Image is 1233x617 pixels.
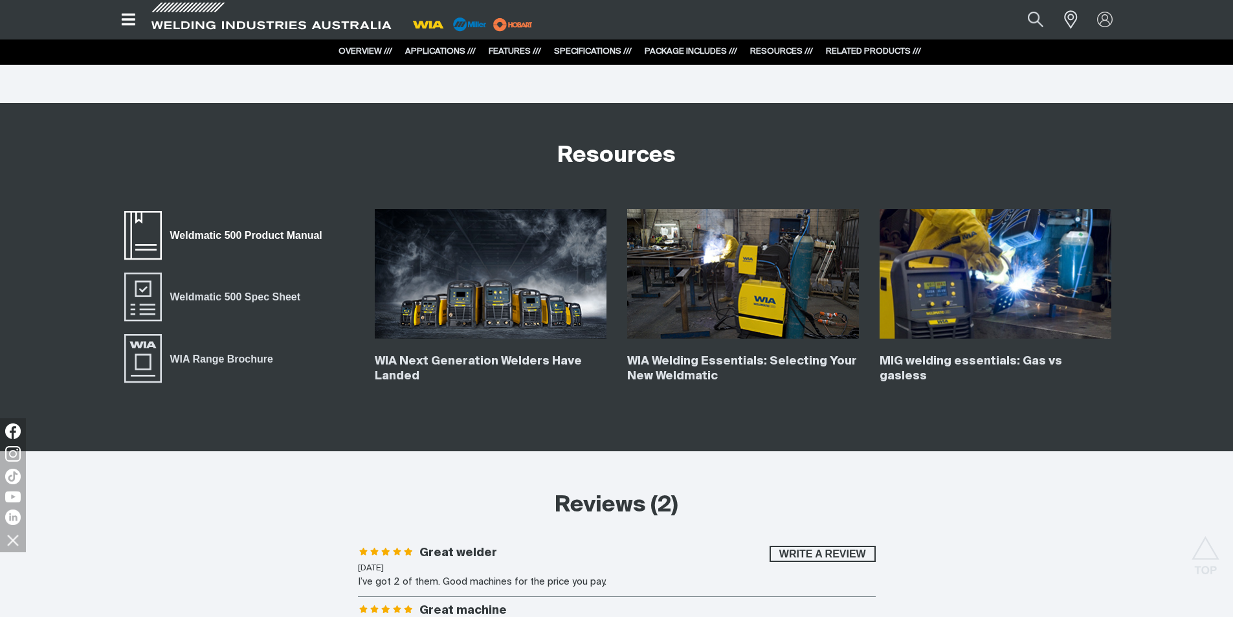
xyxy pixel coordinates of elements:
span: Write a review [771,546,874,563]
a: WIA Welding Essentials: Selecting Your New Weldmatic [627,355,857,382]
a: SPECIFICATIONS /// [554,47,632,56]
a: RELATED PRODUCTS /// [826,47,921,56]
span: Weldmatic 500 Product Manual [162,227,331,244]
div: I’ve got 2 of them. Good machines for the price you pay. [358,575,876,590]
img: Facebook [5,423,21,439]
h2: Resources [557,142,676,170]
span: Rating: 5 [358,547,414,559]
a: OVERVIEW /// [339,47,392,56]
a: Weldmatic 500 Product Manual [122,209,331,261]
img: miller [489,15,537,34]
input: Product name or item number... [997,5,1057,34]
a: MIG welding essentials: Gas vs gasless [880,355,1062,382]
h2: Reviews (2) [358,491,876,520]
img: WIA Welding Essentials: Selecting Your New Weldmatic [627,209,859,339]
img: hide socials [2,529,24,551]
a: APPLICATIONS /// [405,47,476,56]
span: WIA Range Brochure [162,350,282,367]
a: PACKAGE INCLUDES /// [645,47,737,56]
h3: Great welder [419,546,497,561]
li: Great welder - 5 [358,546,876,597]
span: Weldmatic 500 Spec Sheet [162,289,309,306]
a: Weldmatic 500 Spec Sheet [122,271,309,323]
button: Search products [1014,5,1058,34]
a: WIA Range Brochure [122,333,282,385]
a: RESOURCES /// [750,47,813,56]
img: WIA Next Generation Welders Have Landed [375,209,606,339]
button: Scroll to top [1191,536,1220,565]
img: MIG welding essentials: Gas vs gasless [880,209,1111,339]
a: WIA Next Generation Welders Have Landed [375,355,582,382]
img: TikTok [5,469,21,484]
span: Rating: 5 [358,605,414,616]
img: Instagram [5,446,21,462]
img: LinkedIn [5,510,21,525]
time: [DATE] [358,564,384,572]
img: YouTube [5,491,21,502]
a: miller [489,19,537,29]
a: FEATURES /// [489,47,541,56]
button: Write a review [770,546,876,563]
